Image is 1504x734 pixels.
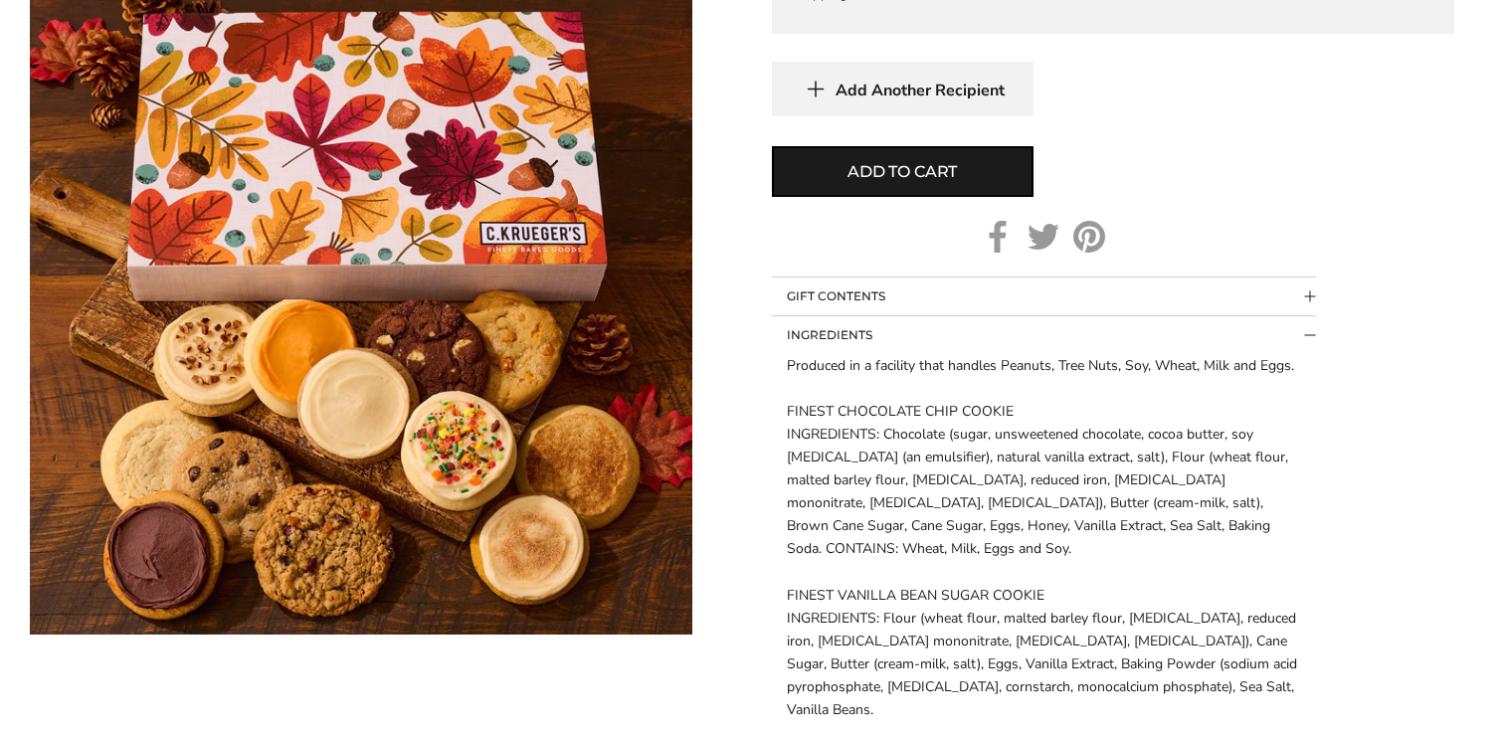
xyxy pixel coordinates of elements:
[1073,221,1105,253] a: Pinterest
[772,146,1034,197] button: Add to cart
[1028,221,1059,253] a: Twitter
[982,221,1014,253] a: Facebook
[772,316,1316,354] button: Collapsible block button
[772,277,1316,315] button: Collapsible block button
[772,62,1034,116] button: Add Another Recipient
[16,658,206,718] iframe: Sign Up via Text for Offers
[836,81,1005,100] span: Add Another Recipient
[847,160,957,184] span: Add to cart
